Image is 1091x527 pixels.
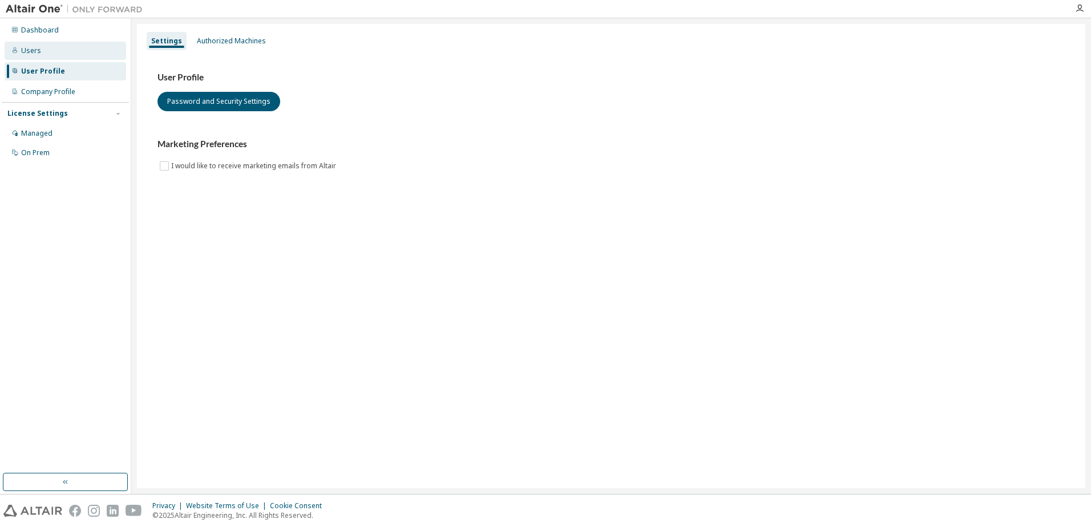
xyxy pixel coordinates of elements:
div: Website Terms of Use [186,501,270,510]
div: User Profile [21,67,65,76]
div: Cookie Consent [270,501,329,510]
div: Privacy [152,501,186,510]
img: youtube.svg [126,505,142,517]
button: Password and Security Settings [157,92,280,111]
img: facebook.svg [69,505,81,517]
label: I would like to receive marketing emails from Altair [171,159,338,173]
div: Settings [151,37,182,46]
div: Users [21,46,41,55]
div: Authorized Machines [197,37,266,46]
img: linkedin.svg [107,505,119,517]
img: instagram.svg [88,505,100,517]
p: © 2025 Altair Engineering, Inc. All Rights Reserved. [152,510,329,520]
img: Altair One [6,3,148,15]
div: Company Profile [21,87,75,96]
img: altair_logo.svg [3,505,62,517]
div: License Settings [7,109,68,118]
h3: User Profile [157,72,1065,83]
div: On Prem [21,148,50,157]
div: Managed [21,129,52,138]
h3: Marketing Preferences [157,139,1065,150]
div: Dashboard [21,26,59,35]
